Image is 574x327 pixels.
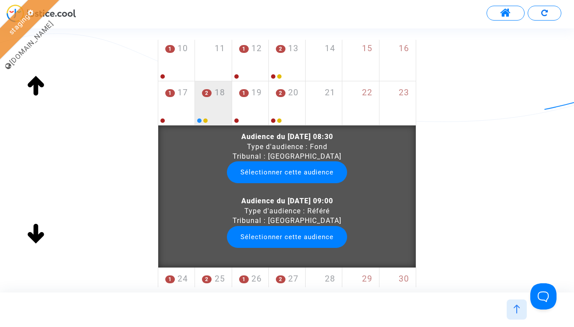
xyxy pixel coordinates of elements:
[288,44,299,53] span: 13
[325,44,335,53] span: 14
[195,37,231,81] div: mardi novembre 11
[342,37,379,81] div: samedi novembre 15
[239,45,249,53] span: 1
[158,37,195,71] div: lundi novembre 10, One event, click to expand
[177,44,188,53] span: 10
[541,10,548,16] img: Recommencer le formulaire
[362,44,372,53] span: 15
[269,37,305,71] div: jeudi novembre 13, 2 events, click to expand
[165,45,175,53] span: 1
[7,4,76,22] img: jc-logo.svg
[276,45,285,53] span: 2
[379,37,416,81] div: dimanche novembre 16
[251,44,262,53] span: 12
[530,283,557,310] iframe: Help Scout Beacon - Open
[7,12,31,36] a: staging
[215,44,225,53] span: 11
[232,37,268,71] div: mercredi novembre 12, One event, click to expand
[399,44,409,53] span: 16
[487,6,525,21] button: Accéder à mon espace utilisateur
[306,37,342,81] div: vendredi novembre 14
